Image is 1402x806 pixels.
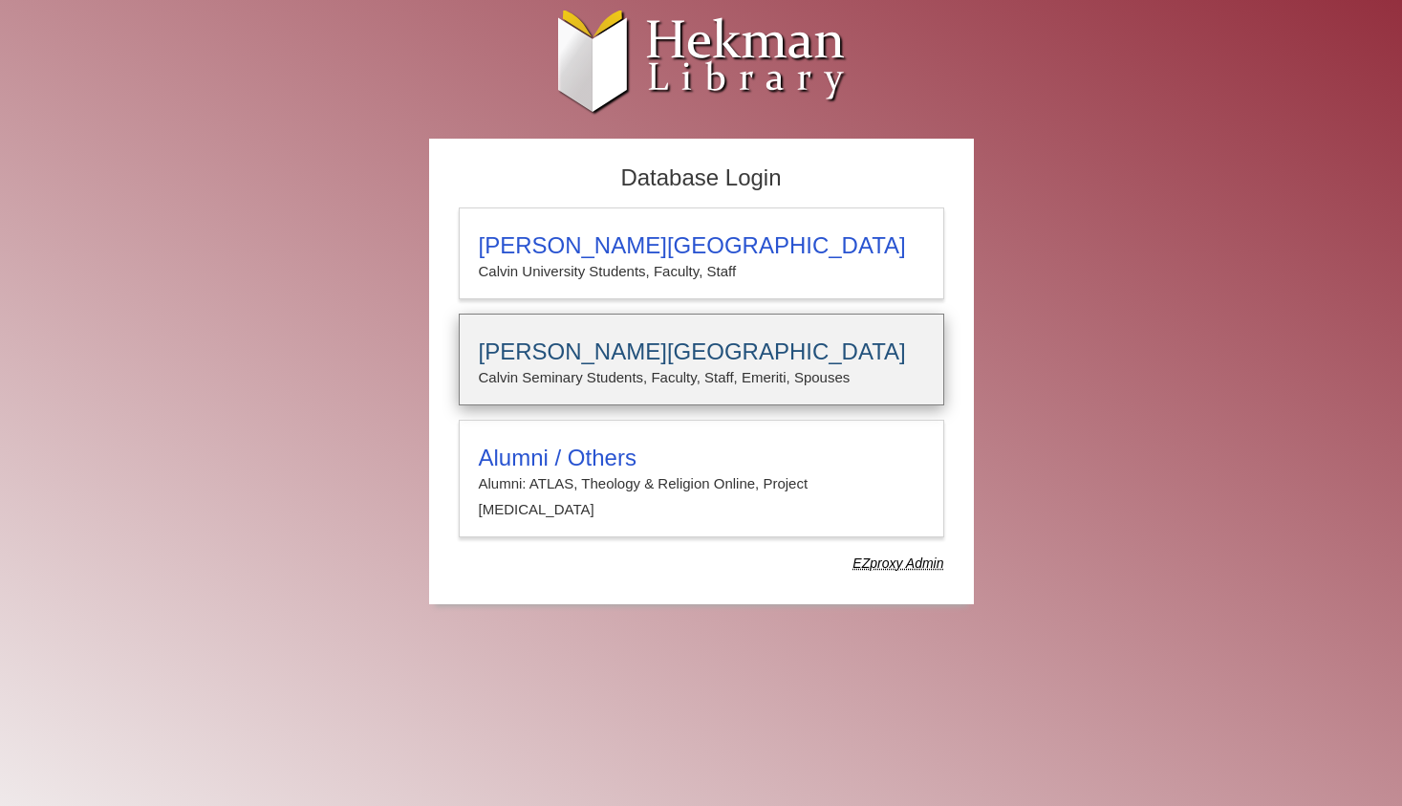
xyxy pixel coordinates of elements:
[479,338,924,365] h3: [PERSON_NAME][GEOGRAPHIC_DATA]
[459,314,944,405] a: [PERSON_NAME][GEOGRAPHIC_DATA]Calvin Seminary Students, Faculty, Staff, Emeriti, Spouses
[479,445,924,522] summary: Alumni / OthersAlumni: ATLAS, Theology & Religion Online, Project [MEDICAL_DATA]
[479,232,924,259] h3: [PERSON_NAME][GEOGRAPHIC_DATA]
[449,159,954,198] h2: Database Login
[479,259,924,284] p: Calvin University Students, Faculty, Staff
[479,471,924,522] p: Alumni: ATLAS, Theology & Religion Online, Project [MEDICAL_DATA]
[459,207,944,299] a: [PERSON_NAME][GEOGRAPHIC_DATA]Calvin University Students, Faculty, Staff
[479,365,924,390] p: Calvin Seminary Students, Faculty, Staff, Emeriti, Spouses
[852,555,943,571] dfn: Use Alumni login
[479,445,924,471] h3: Alumni / Others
